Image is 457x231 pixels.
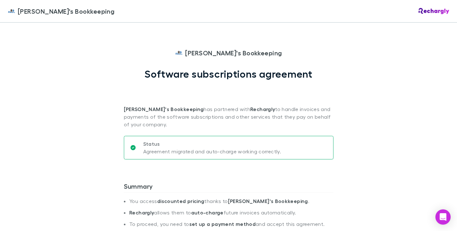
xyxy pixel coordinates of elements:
li: allows them to future invoices automatically. [129,209,333,221]
span: [PERSON_NAME]'s Bookkeeping [18,6,114,16]
img: Jim's Bookkeeping's Logo [175,49,183,57]
strong: auto-charge [191,209,224,216]
li: You access thanks to . [129,198,333,209]
strong: [PERSON_NAME]'s Bookkeeping [228,198,308,204]
p: Status [143,140,281,148]
p: Agreement migrated and auto-charge working correctly. [143,148,281,155]
h3: Summary [124,182,333,192]
img: Rechargly Logo [419,8,449,14]
div: Open Intercom Messenger [435,209,451,225]
strong: [PERSON_NAME]'s Bookkeeping [124,106,204,112]
p: has partnered with to handle invoices and payments of the software subscriptions and other servic... [124,80,333,128]
strong: Rechargly [250,106,275,112]
h1: Software subscriptions agreement [144,68,313,80]
strong: set up a payment method [189,221,256,227]
img: Jim's Bookkeeping's Logo [8,7,15,15]
strong: Rechargly [129,209,154,216]
span: [PERSON_NAME]'s Bookkeeping [185,48,282,58]
strong: discounted pricing [157,198,205,204]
